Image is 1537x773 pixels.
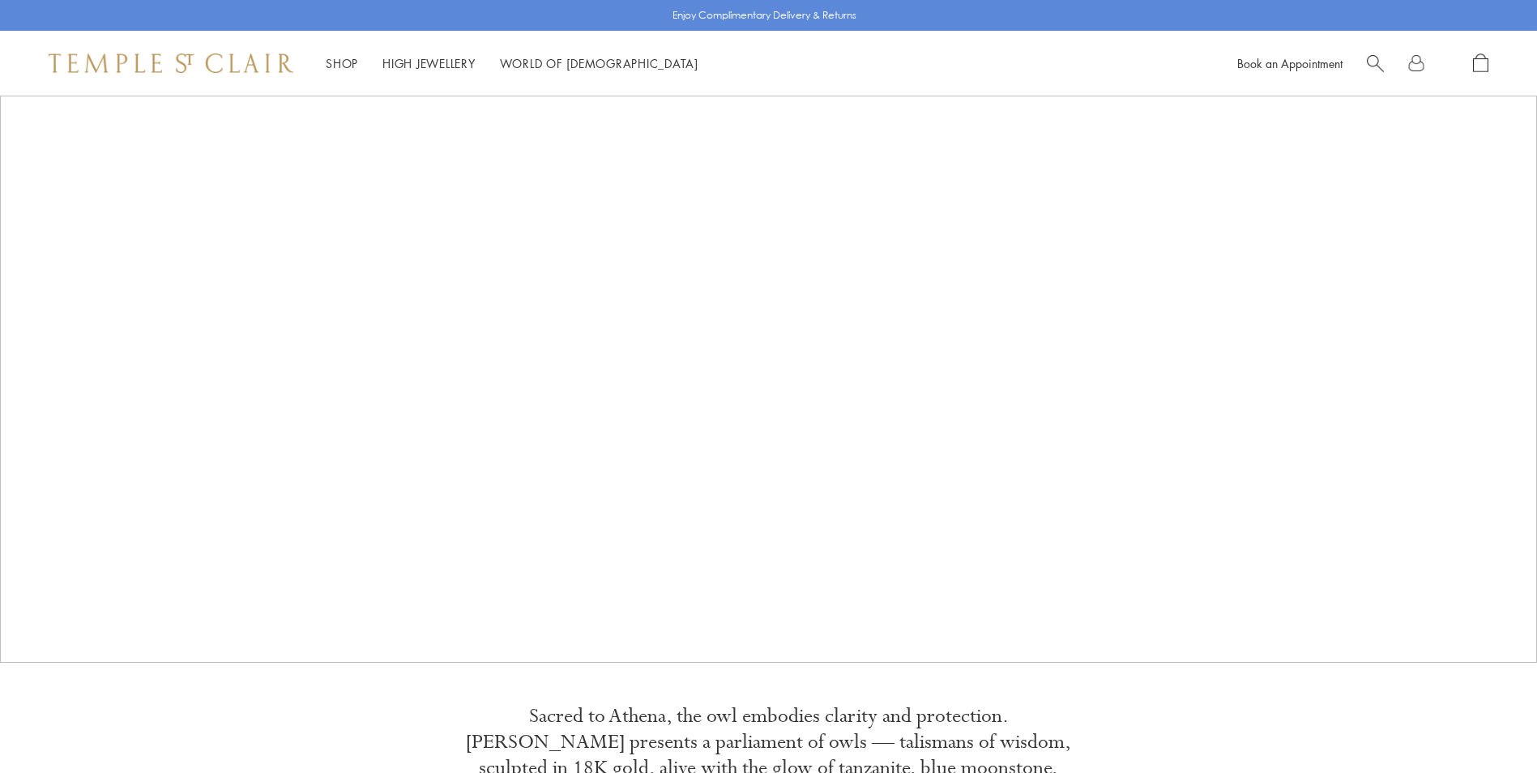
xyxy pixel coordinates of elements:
[382,55,476,71] a: High JewelleryHigh Jewellery
[49,53,293,73] img: Temple St. Clair
[1367,53,1384,74] a: Search
[326,55,358,71] a: ShopShop
[1473,53,1488,74] a: Open Shopping Bag
[672,7,856,23] p: Enjoy Complimentary Delivery & Returns
[326,53,698,74] nav: Main navigation
[1237,55,1343,71] a: Book an Appointment
[500,55,698,71] a: World of [DEMOGRAPHIC_DATA]World of [DEMOGRAPHIC_DATA]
